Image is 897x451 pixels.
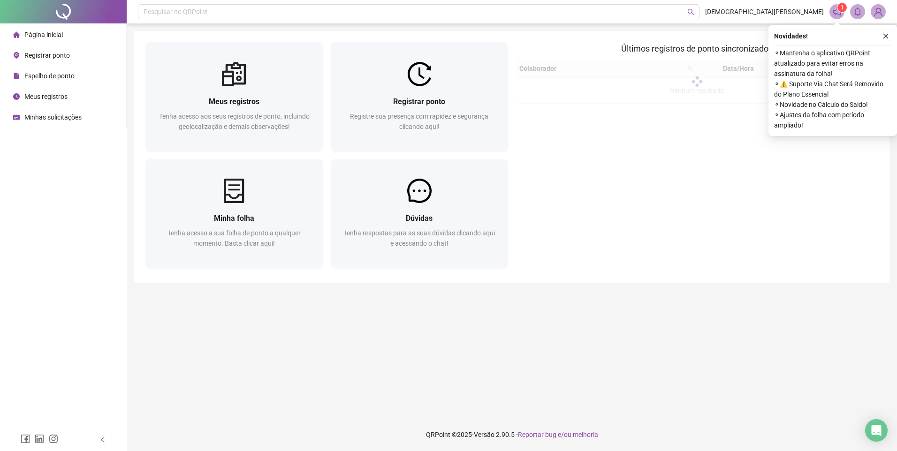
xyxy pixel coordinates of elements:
span: Meus registros [24,93,68,100]
span: linkedin [35,434,44,443]
sup: 1 [837,3,847,12]
a: Meus registrosTenha acesso aos seus registros de ponto, incluindo geolocalização e demais observa... [145,42,323,151]
span: Minha folha [214,214,254,223]
span: Tenha respostas para as suas dúvidas clicando aqui e acessando o chat! [343,229,495,247]
span: ⚬ Mantenha o aplicativo QRPoint atualizado para evitar erros na assinatura da folha! [774,48,891,79]
span: Novidades ! [774,31,808,41]
span: Minhas solicitações [24,113,82,121]
span: Dúvidas [406,214,433,223]
span: left [99,436,106,443]
span: ⚬ Ajustes da folha com período ampliado! [774,110,891,130]
span: clock-circle [13,93,20,100]
span: Últimos registros de ponto sincronizados [621,44,773,53]
span: bell [853,8,862,16]
a: Minha folhaTenha acesso a sua folha de ponto a qualquer momento. Basta clicar aqui! [145,159,323,268]
span: environment [13,52,20,59]
a: Registrar pontoRegistre sua presença com rapidez e segurança clicando aqui! [331,42,509,151]
span: [DEMOGRAPHIC_DATA][PERSON_NAME] [705,7,824,17]
span: ⚬ Novidade no Cálculo do Saldo! [774,99,891,110]
span: Tenha acesso aos seus registros de ponto, incluindo geolocalização e demais observações! [159,113,310,130]
div: Open Intercom Messenger [865,419,888,442]
span: Registrar ponto [393,97,445,106]
span: Tenha acesso a sua folha de ponto a qualquer momento. Basta clicar aqui! [167,229,301,247]
span: Versão [474,431,494,438]
span: close [882,33,889,39]
span: Reportar bug e/ou melhoria [518,431,598,438]
span: Registre sua presença com rapidez e segurança clicando aqui! [350,113,488,130]
img: 86133 [871,5,885,19]
span: file [13,73,20,79]
span: instagram [49,434,58,443]
span: ⚬ ⚠️ Suporte Via Chat Será Removido do Plano Essencial [774,79,891,99]
span: home [13,31,20,38]
span: notification [833,8,841,16]
span: Página inicial [24,31,63,38]
span: Registrar ponto [24,52,70,59]
span: facebook [21,434,30,443]
span: search [687,8,694,15]
footer: QRPoint © 2025 - 2.90.5 - [127,418,897,451]
span: Meus registros [209,97,259,106]
span: 1 [841,4,844,11]
a: DúvidasTenha respostas para as suas dúvidas clicando aqui e acessando o chat! [331,159,509,268]
span: Espelho de ponto [24,72,75,80]
span: schedule [13,114,20,120]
